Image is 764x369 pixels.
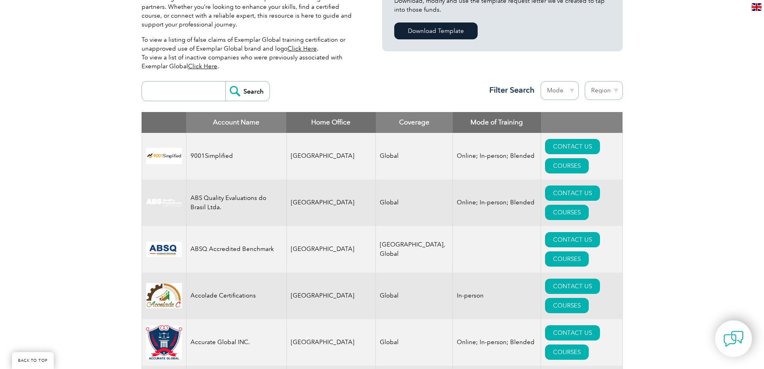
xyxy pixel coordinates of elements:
[12,352,54,369] a: BACK TO TOP
[545,279,600,294] a: CONTACT US
[453,179,541,226] td: Online; In-person; Blended
[286,179,376,226] td: [GEOGRAPHIC_DATA]
[752,3,762,11] img: en
[186,319,286,366] td: Accurate Global INC.
[288,45,317,52] a: Click Here
[376,133,453,179] td: Global
[146,242,182,257] img: cc24547b-a6e0-e911-a812-000d3a795b83-logo.png
[453,319,541,366] td: Online; In-person; Blended
[142,35,358,71] p: To view a listing of false claims of Exemplar Global training certification or unapproved use of ...
[484,85,535,95] h3: Filter Search
[545,232,600,247] a: CONTACT US
[376,273,453,319] td: Global
[186,273,286,319] td: Accolade Certifications
[545,325,600,340] a: CONTACT US
[376,179,453,226] td: Global
[186,133,286,179] td: 9001Simplified
[453,112,541,133] th: Mode of Training: activate to sort column ascending
[376,226,453,273] td: [GEOGRAPHIC_DATA], Global
[286,226,376,273] td: [GEOGRAPHIC_DATA]
[146,148,182,164] img: 37c9c059-616f-eb11-a812-002248153038-logo.png
[376,112,453,133] th: Coverage: activate to sort column ascending
[545,158,589,173] a: COURSES
[286,133,376,179] td: [GEOGRAPHIC_DATA]
[146,198,182,207] img: c92924ac-d9bc-ea11-a814-000d3a79823d-logo.jpg
[541,112,622,133] th: : activate to sort column ascending
[394,22,478,39] a: Download Template
[453,133,541,179] td: Online; In-person; Blended
[286,273,376,319] td: [GEOGRAPHIC_DATA]
[545,139,600,154] a: CONTACT US
[545,298,589,313] a: COURSES
[146,325,182,360] img: a034a1f6-3919-f011-998a-0022489685a1-logo.png
[545,186,600,201] a: CONTACT US
[545,205,589,220] a: COURSES
[188,63,217,70] a: Click Here
[723,329,744,349] img: contact-chat.png
[186,112,286,133] th: Account Name: activate to sort column descending
[453,273,541,319] td: In-person
[286,112,376,133] th: Home Office: activate to sort column ascending
[186,226,286,273] td: ABSQ Accredited Benchmark
[376,319,453,366] td: Global
[545,345,589,360] a: COURSES
[286,319,376,366] td: [GEOGRAPHIC_DATA]
[186,179,286,226] td: ABS Quality Evaluations do Brasil Ltda.
[146,283,182,308] img: 1a94dd1a-69dd-eb11-bacb-002248159486-logo.jpg
[225,82,270,101] input: Search
[545,251,589,267] a: COURSES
